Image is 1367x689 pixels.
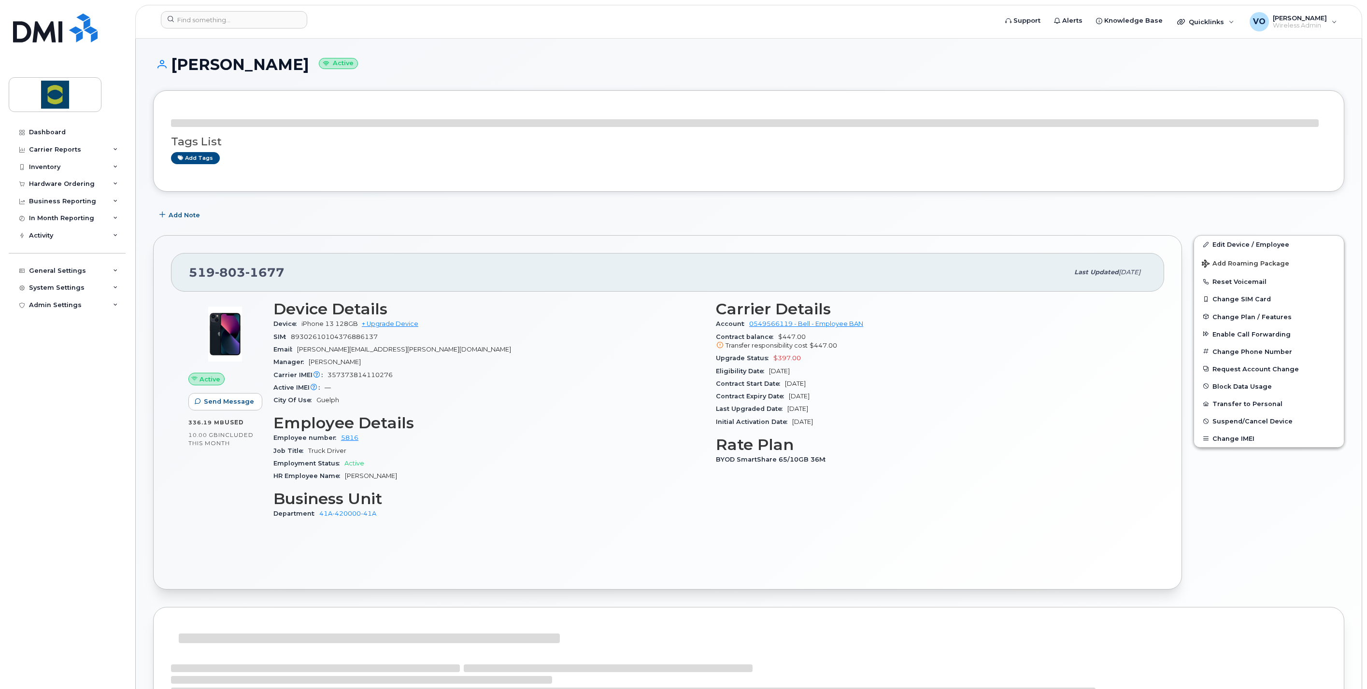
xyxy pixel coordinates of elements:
[1194,253,1344,273] button: Add Roaming Package
[1194,308,1344,325] button: Change Plan / Features
[344,460,364,467] span: Active
[188,393,262,410] button: Send Message
[773,354,801,362] span: $397.00
[188,431,254,447] span: included this month
[308,447,346,454] span: Truck Driver
[245,265,285,280] span: 1677
[1194,412,1344,430] button: Suspend/Cancel Device
[273,414,704,432] h3: Employee Details
[153,56,1344,73] h1: [PERSON_NAME]
[716,354,773,362] span: Upgrade Status
[716,380,785,387] span: Contract Start Date
[319,58,358,69] small: Active
[726,342,808,349] span: Transfer responsibility cost
[716,405,787,412] span: Last Upgraded Date
[328,371,393,379] span: 357373814110276
[341,434,358,441] a: 5816
[273,371,328,379] span: Carrier IMEI
[810,342,837,349] span: $447.00
[273,320,301,327] span: Device
[785,380,806,387] span: [DATE]
[309,358,361,366] span: [PERSON_NAME]
[196,305,254,363] img: image20231002-3703462-1ig824h.jpeg
[273,333,291,340] span: SIM
[325,384,331,391] span: —
[1194,430,1344,447] button: Change IMEI
[362,320,418,327] a: + Upgrade Device
[225,419,244,426] span: used
[716,367,769,375] span: Eligibility Date
[169,211,200,220] span: Add Note
[345,472,397,479] span: [PERSON_NAME]
[1212,418,1293,425] span: Suspend/Cancel Device
[215,265,245,280] span: 803
[716,320,749,327] span: Account
[792,418,813,425] span: [DATE]
[273,384,325,391] span: Active IMEI
[273,490,704,507] h3: Business Unit
[1194,395,1344,412] button: Transfer to Personal
[789,393,810,400] span: [DATE]
[273,300,704,318] h3: Device Details
[319,510,376,517] a: 41A-420000-41A
[273,472,345,479] span: HR Employee Name
[716,418,792,425] span: Initial Activation Date
[273,358,309,366] span: Manager
[291,333,378,340] span: 89302610104376886137
[716,436,1147,453] h3: Rate Plan
[297,346,511,353] span: [PERSON_NAME][EMAIL_ADDRESS][PERSON_NAME][DOMAIN_NAME]
[171,152,220,164] a: Add tags
[1074,268,1119,276] span: Last updated
[1194,325,1344,343] button: Enable Call Forwarding
[273,346,297,353] span: Email
[188,432,218,438] span: 10.00 GB
[1212,330,1291,337] span: Enable Call Forwarding
[1194,360,1344,378] button: Request Account Change
[273,447,308,454] span: Job Title
[769,367,790,375] span: [DATE]
[716,393,789,400] span: Contract Expiry Date
[1194,236,1344,253] a: Edit Device / Employee
[204,397,254,406] span: Send Message
[171,136,1326,148] h3: Tags List
[787,405,808,412] span: [DATE]
[716,333,778,340] span: Contract balance
[273,396,316,404] span: City Of Use
[199,375,220,384] span: Active
[1119,268,1140,276] span: [DATE]
[716,333,1147,351] span: $447.00
[273,510,319,517] span: Department
[188,419,225,426] span: 336.19 MB
[1202,260,1289,269] span: Add Roaming Package
[273,460,344,467] span: Employment Status
[1194,343,1344,360] button: Change Phone Number
[316,396,339,404] span: Guelph
[716,456,830,463] span: BYOD SmartShare 65/10GB 36M
[273,434,341,441] span: Employee number
[1194,290,1344,308] button: Change SIM Card
[1212,313,1292,320] span: Change Plan / Features
[716,300,1147,318] h3: Carrier Details
[153,206,208,224] button: Add Note
[301,320,358,327] span: iPhone 13 128GB
[1194,273,1344,290] button: Reset Voicemail
[1194,378,1344,395] button: Block Data Usage
[189,265,285,280] span: 519
[749,320,863,327] a: 0549566119 - Bell - Employee BAN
